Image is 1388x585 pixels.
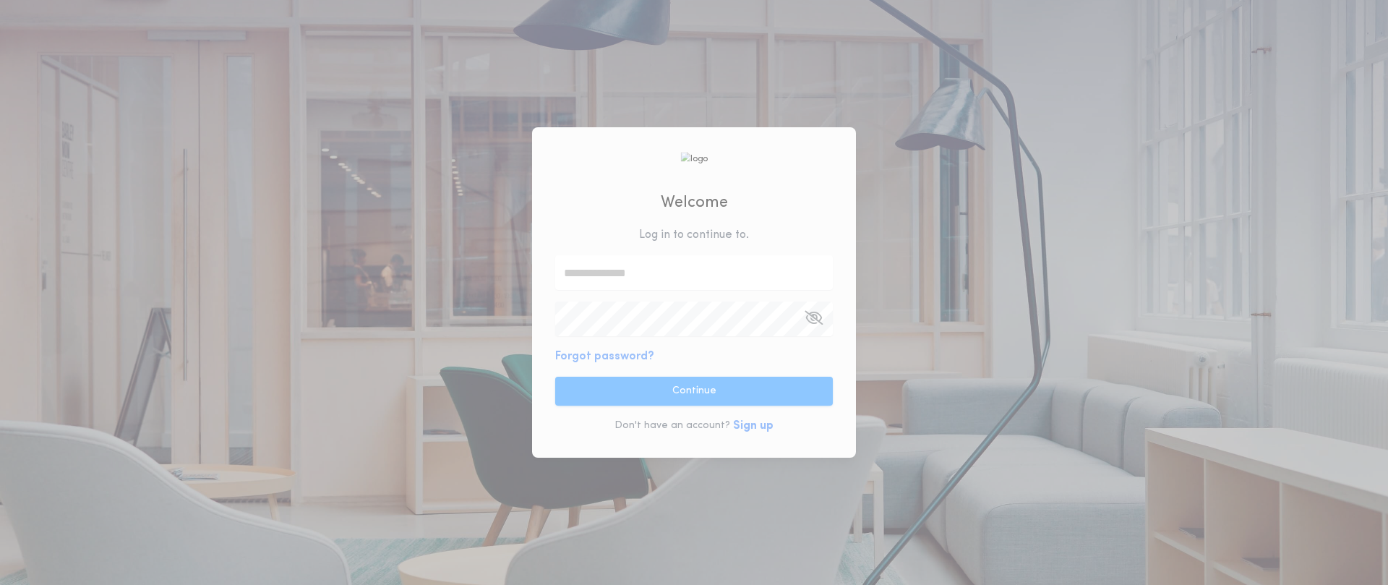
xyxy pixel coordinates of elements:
button: Continue [555,377,833,406]
p: Log in to continue to . [639,226,749,244]
button: Forgot password? [555,348,654,365]
h2: Welcome [661,191,728,215]
button: Sign up [733,417,774,435]
img: logo [680,152,708,166]
p: Don't have an account? [614,419,730,433]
